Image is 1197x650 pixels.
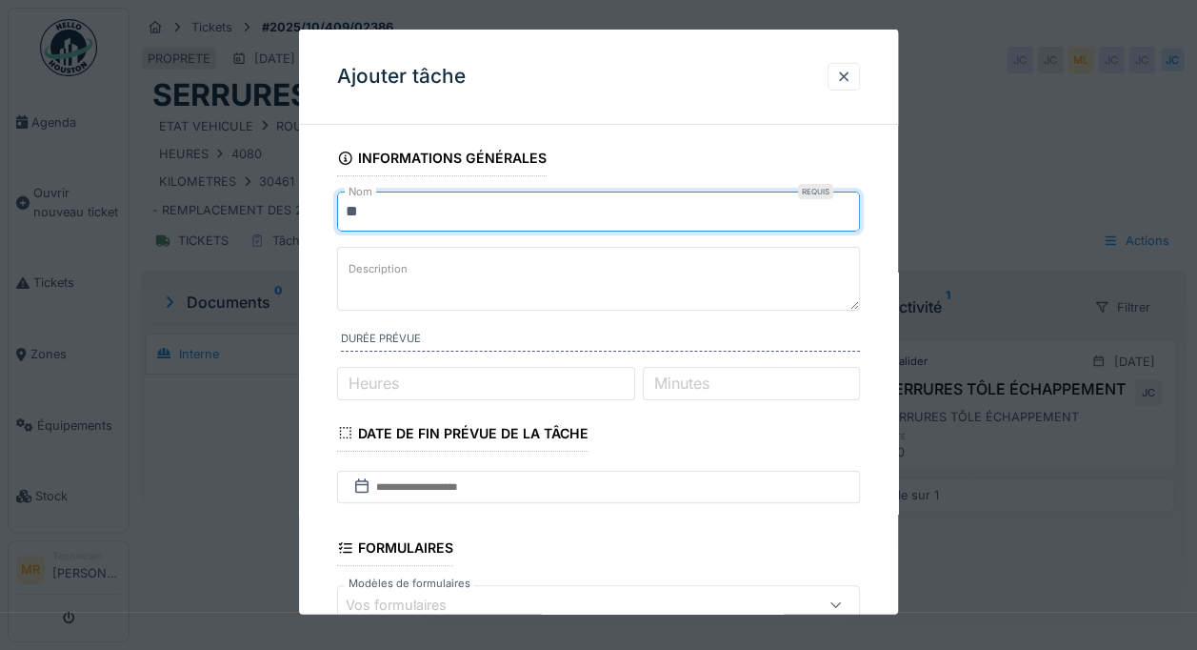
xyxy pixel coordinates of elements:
[798,184,833,199] div: Requis
[341,331,860,352] label: Durée prévue
[346,594,473,615] div: Vos formulaires
[337,65,466,89] h3: Ajouter tâche
[337,144,547,176] div: Informations générales
[345,257,411,281] label: Description
[337,418,589,451] div: Date de fin prévue de la tâche
[345,184,376,200] label: Nom
[345,576,474,592] label: Modèles de formulaires
[650,371,713,394] label: Minutes
[337,534,453,566] div: Formulaires
[345,371,403,394] label: Heures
